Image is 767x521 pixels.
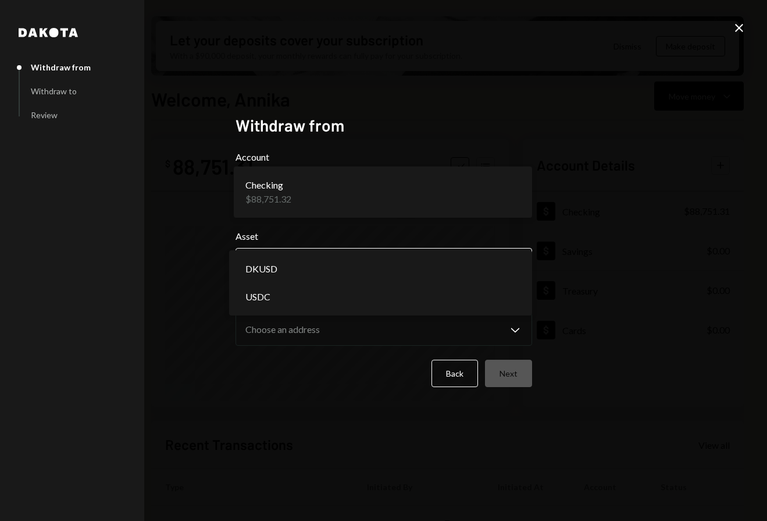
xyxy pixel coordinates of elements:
span: DKUSD [245,262,277,276]
div: Withdraw from [31,62,91,72]
label: Account [236,150,532,164]
button: Account [236,169,532,215]
h2: Withdraw from [236,114,532,137]
button: Source Address [236,313,532,346]
div: Withdraw to [31,86,77,96]
button: Back [431,360,478,387]
label: Asset [236,229,532,243]
button: Asset [236,248,532,281]
div: Review [31,110,58,120]
span: USDC [245,290,270,304]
